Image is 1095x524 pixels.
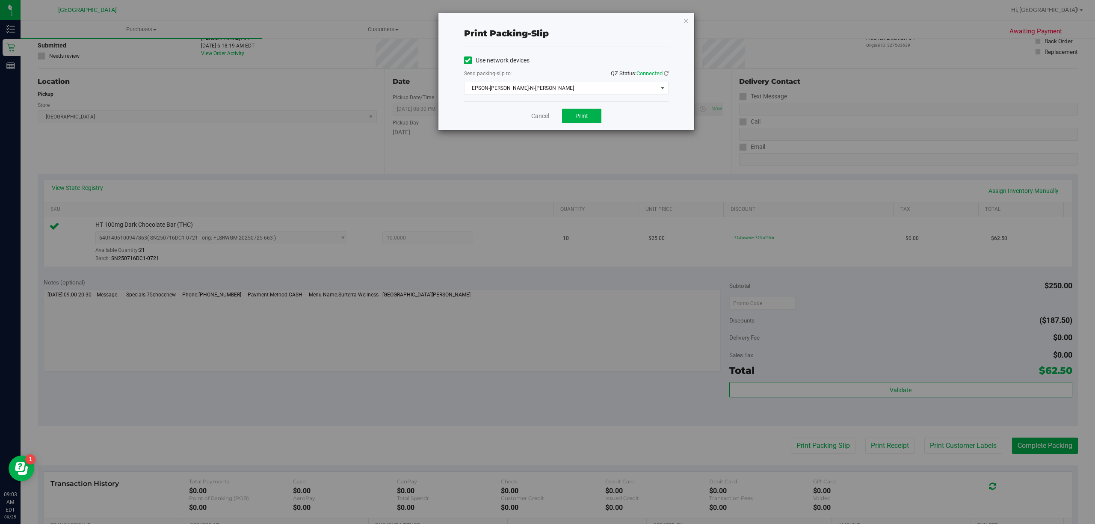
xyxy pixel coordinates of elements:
[9,456,34,481] iframe: Resource center
[464,56,530,65] label: Use network devices
[465,82,657,94] span: EPSON-[PERSON_NAME]-N-[PERSON_NAME]
[25,454,36,465] iframe: Resource center unread badge
[562,109,601,123] button: Print
[657,82,668,94] span: select
[611,70,669,77] span: QZ Status:
[464,28,549,38] span: Print packing-slip
[531,112,549,121] a: Cancel
[464,70,512,77] label: Send packing-slip to:
[575,112,588,119] span: Print
[636,70,663,77] span: Connected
